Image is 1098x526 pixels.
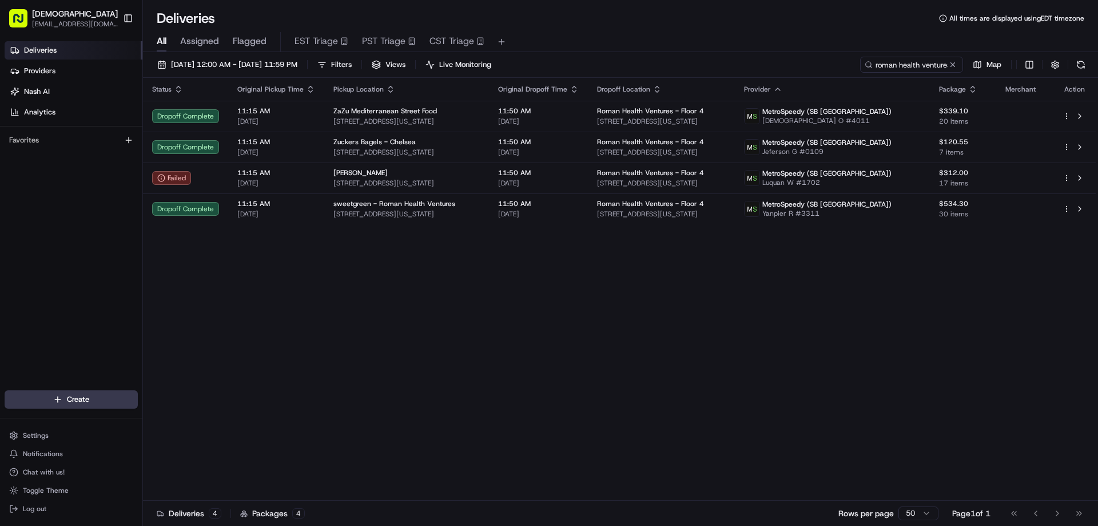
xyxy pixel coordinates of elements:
span: Map [986,60,1001,70]
span: [DATE] [237,209,315,219]
span: Analytics [24,107,55,117]
div: 4 [292,508,305,519]
span: Yanpier R #3311 [762,209,892,218]
span: 11:50 AM [498,106,579,116]
span: [PERSON_NAME] [333,168,388,177]
span: [STREET_ADDRESS][US_STATE] [597,209,726,219]
img: metro_speed_logo.png [745,109,759,124]
span: 17 items [939,179,987,188]
div: Action [1063,85,1087,94]
span: Dropoff Location [597,85,650,94]
span: Original Dropoff Time [498,85,567,94]
span: Original Pickup Time [237,85,304,94]
span: Status [152,85,172,94]
span: [DATE] [237,117,315,126]
span: Live Monitoring [439,60,491,70]
span: Providers [24,66,55,76]
span: [STREET_ADDRESS][US_STATE] [333,117,480,126]
img: metro_speed_logo.png [745,140,759,155]
a: Nash AI [5,82,142,101]
span: CST Triage [429,34,474,48]
span: [DATE] [498,209,579,219]
span: [DATE] [498,148,579,157]
span: 11:50 AM [498,199,579,208]
span: [DATE] [498,117,579,126]
span: Nash AI [24,86,50,97]
button: Settings [5,428,138,444]
div: Packages [240,508,305,519]
span: Settings [23,431,49,440]
button: Map [968,57,1006,73]
button: [DATE] 12:00 AM - [DATE] 11:59 PM [152,57,303,73]
span: [STREET_ADDRESS][US_STATE] [333,209,480,219]
button: Filters [312,57,357,73]
span: Jeferson G #0109 [762,147,892,156]
span: Deliveries [24,45,57,56]
div: Deliveries [157,508,221,519]
h1: Deliveries [157,9,215,27]
button: Refresh [1073,57,1089,73]
span: Roman Health Ventures - Floor 4 [597,199,704,208]
span: EST Triage [295,34,338,48]
button: [DEMOGRAPHIC_DATA][EMAIL_ADDRESS][DOMAIN_NAME] [5,5,118,32]
a: Deliveries [5,41,142,60]
span: All times are displayed using EDT timezone [949,14,1084,23]
span: Package [939,85,966,94]
button: Chat with us! [5,464,138,480]
span: ZaZu Mediterranean Street Food [333,106,437,116]
span: Pickup Location [333,85,384,94]
span: [DATE] [237,148,315,157]
span: MetroSpeedy (SB [GEOGRAPHIC_DATA]) [762,107,892,116]
span: 11:15 AM [237,199,315,208]
span: 7 items [939,148,987,157]
button: [DEMOGRAPHIC_DATA] [32,8,118,19]
span: Roman Health Ventures - Floor 4 [597,168,704,177]
span: [STREET_ADDRESS][US_STATE] [597,179,726,188]
div: 4 [209,508,221,519]
span: Flagged [233,34,266,48]
span: 11:50 AM [498,137,579,147]
span: [STREET_ADDRESS][US_STATE] [333,179,480,188]
span: Assigned [180,34,219,48]
span: Log out [23,504,46,513]
p: Rows per page [838,508,894,519]
a: Analytics [5,103,142,121]
a: Providers [5,62,142,80]
span: Luquan W #1702 [762,178,892,187]
button: Views [367,57,411,73]
span: [DATE] [237,179,315,188]
span: 20 items [939,117,987,126]
span: Chat with us! [23,468,65,477]
span: 11:15 AM [237,106,315,116]
input: Type to search [860,57,963,73]
button: Toggle Theme [5,483,138,499]
span: [DEMOGRAPHIC_DATA] O #4011 [762,116,892,125]
button: Create [5,390,138,409]
img: metro_speed_logo.png [745,201,759,216]
span: PST Triage [362,34,405,48]
button: [EMAIL_ADDRESS][DOMAIN_NAME] [32,19,118,29]
span: Roman Health Ventures - Floor 4 [597,137,704,147]
span: [STREET_ADDRESS][US_STATE] [597,117,726,126]
span: MetroSpeedy (SB [GEOGRAPHIC_DATA]) [762,138,892,147]
span: Zuckers Bagels - Chelsea [333,137,416,147]
button: Failed [152,171,191,185]
span: 11:15 AM [237,137,315,147]
span: Create [67,394,89,405]
span: Toggle Theme [23,486,69,495]
img: metro_speed_logo.png [745,171,759,185]
span: MetroSpeedy (SB [GEOGRAPHIC_DATA]) [762,200,892,209]
span: $312.00 [939,168,987,177]
span: Views [385,60,405,70]
span: $120.55 [939,137,987,147]
span: Merchant [1005,85,1036,94]
span: Filters [331,60,352,70]
div: Favorites [5,131,138,149]
button: Notifications [5,446,138,462]
span: $339.10 [939,106,987,116]
span: [DATE] [498,179,579,188]
span: Provider [744,85,771,94]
